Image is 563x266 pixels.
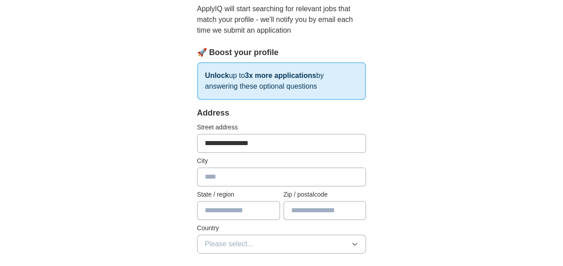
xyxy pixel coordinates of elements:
button: Please select... [197,235,366,253]
label: Street address [197,123,366,132]
div: Address [197,107,366,119]
label: City [197,156,366,166]
strong: Unlock [205,72,229,79]
strong: 3x more applications [245,72,316,79]
span: Please select... [205,239,254,249]
div: 🚀 Boost your profile [197,47,366,59]
label: Country [197,223,366,233]
p: ApplyIQ will start searching for relevant jobs that match your profile - we'll notify you by emai... [197,4,366,36]
p: up to by answering these optional questions [197,62,366,100]
label: State / region [197,190,280,199]
label: Zip / postalcode [284,190,366,199]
